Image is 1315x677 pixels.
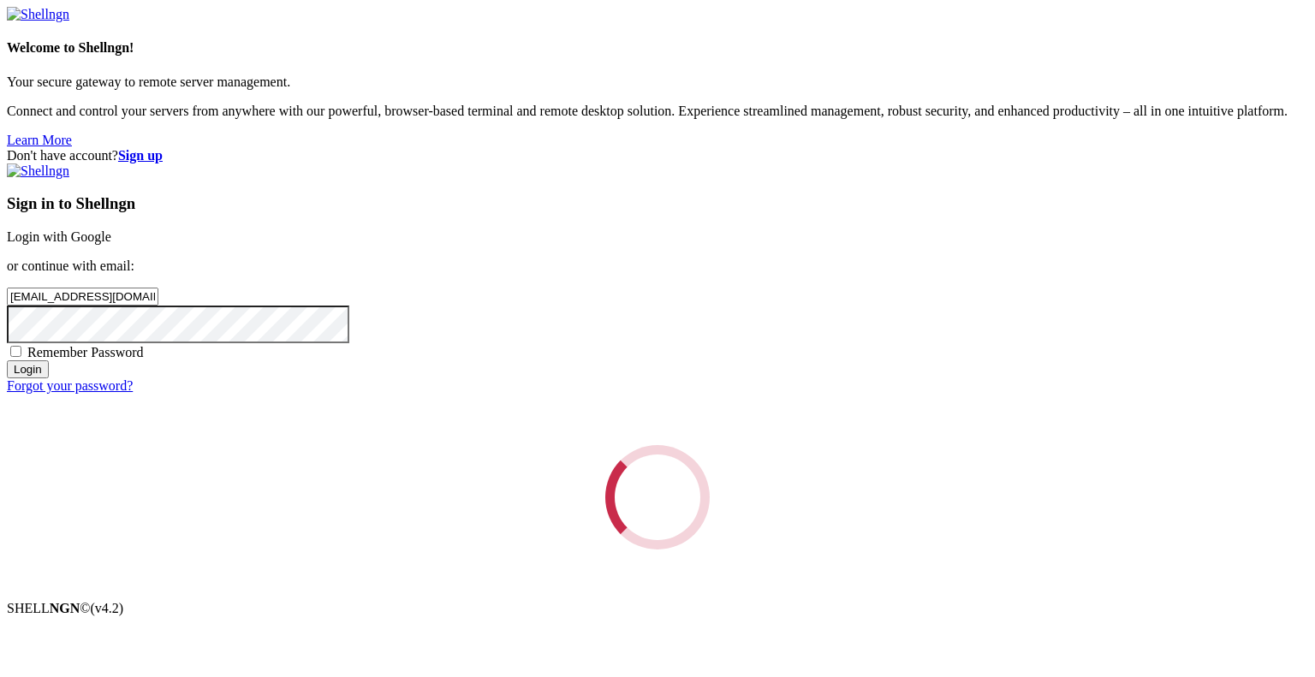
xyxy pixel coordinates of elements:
a: Learn More [7,133,72,147]
a: Forgot your password? [7,378,133,393]
span: Remember Password [27,345,144,359]
div: Don't have account? [7,148,1308,163]
div: Loading... [586,426,729,569]
input: Remember Password [10,346,21,357]
a: Sign up [118,148,163,163]
b: NGN [50,601,80,615]
p: Your secure gateway to remote server management. [7,74,1308,90]
input: Login [7,360,49,378]
img: Shellngn [7,163,69,179]
a: Login with Google [7,229,111,244]
input: Email address [7,288,158,306]
p: Connect and control your servers from anywhere with our powerful, browser-based terminal and remo... [7,104,1308,119]
span: SHELL © [7,601,123,615]
h4: Welcome to Shellngn! [7,40,1308,56]
span: 4.2.0 [91,601,124,615]
h3: Sign in to Shellngn [7,194,1308,213]
p: or continue with email: [7,258,1308,274]
img: Shellngn [7,7,69,22]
